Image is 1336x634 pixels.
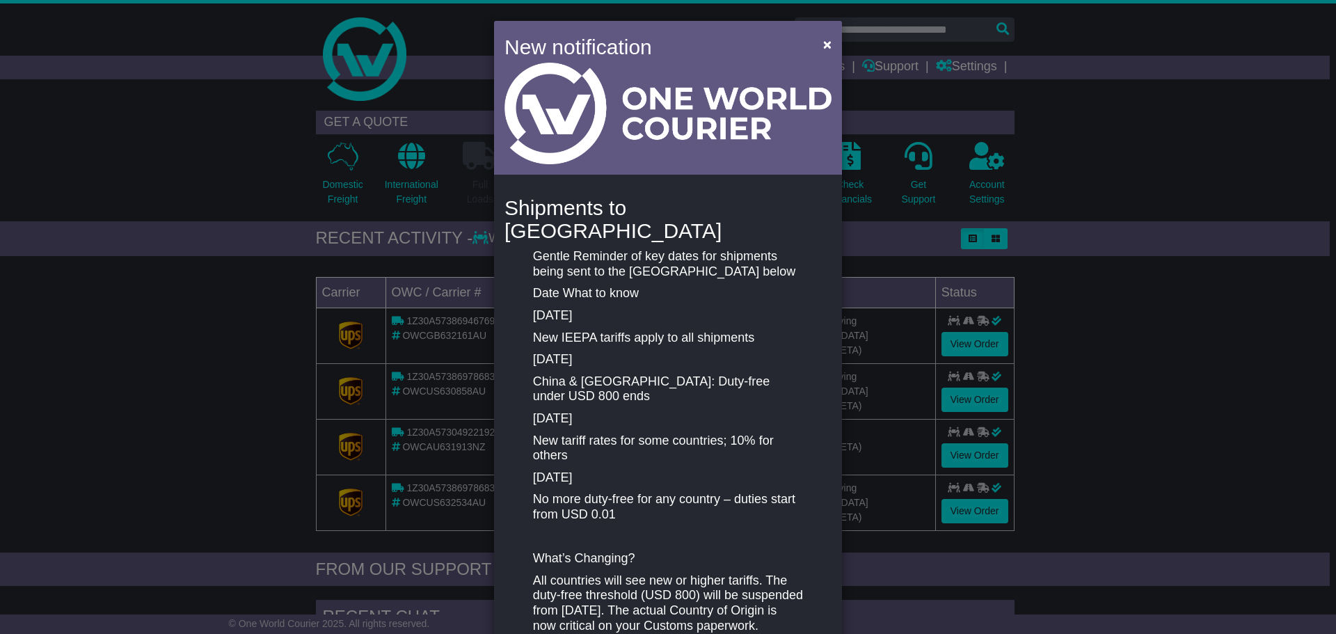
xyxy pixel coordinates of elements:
[533,249,803,279] p: Gentle Reminder of key dates for shipments being sent to the [GEOGRAPHIC_DATA] below
[504,63,832,164] img: Light
[533,331,803,346] p: New IEEPA tariffs apply to all shipments
[504,196,832,242] h4: Shipments to [GEOGRAPHIC_DATA]
[533,374,803,404] p: China & [GEOGRAPHIC_DATA]: Duty-free under USD 800 ends
[504,31,803,63] h4: New notification
[533,573,803,633] p: All countries will see new or higher tariffs. The duty-free threshold (USD 800) will be suspended...
[533,492,803,522] p: No more duty-free for any country – duties start from USD 0.01
[533,470,803,486] p: [DATE]
[533,411,803,427] p: [DATE]
[816,30,838,58] button: Close
[823,36,832,52] span: ×
[533,434,803,463] p: New tariff rates for some countries; 10% for others
[533,551,803,566] p: What’s Changing?
[533,308,803,324] p: [DATE]
[533,352,803,367] p: [DATE]
[533,286,803,301] p: Date What to know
